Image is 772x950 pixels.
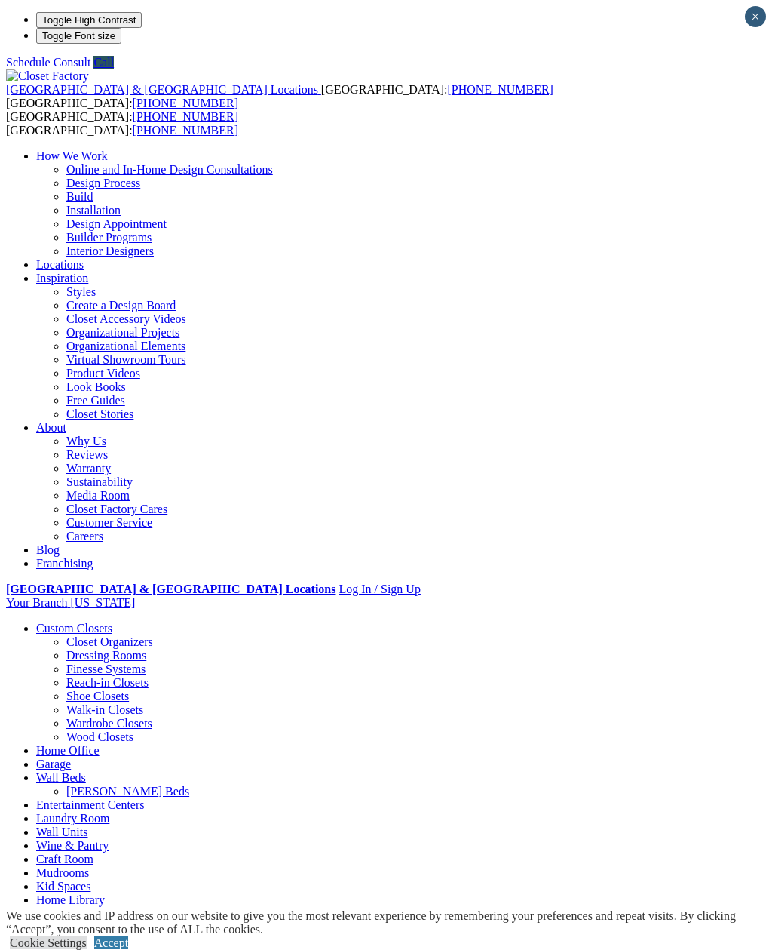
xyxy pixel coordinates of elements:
[66,353,186,366] a: Virtual Showroom Tours
[745,6,766,27] button: Close
[36,758,71,770] a: Garage
[66,380,126,393] a: Look Books
[36,258,84,271] a: Locations
[10,936,87,949] a: Cookie Settings
[36,744,100,757] a: Home Office
[6,83,553,109] span: [GEOGRAPHIC_DATA]: [GEOGRAPHIC_DATA]:
[70,596,135,609] span: [US_STATE]
[6,909,772,936] div: We use cookies and IP address on our website to give you the most relevant experience by remember...
[66,190,93,203] a: Build
[66,530,103,543] a: Careers
[94,936,128,949] a: Accept
[66,516,152,529] a: Customer Service
[66,703,143,716] a: Walk-in Closets
[66,407,133,420] a: Closet Stories
[36,907,63,920] a: More menu text will display only on big screen
[36,622,112,635] a: Custom Closets
[66,285,96,298] a: Styles
[36,272,88,284] a: Inspiration
[36,866,89,879] a: Mudrooms
[6,69,89,83] img: Closet Factory
[66,204,121,217] a: Installation
[66,177,140,189] a: Design Process
[66,635,153,648] a: Closet Organizers
[133,124,238,137] a: [PHONE_NUMBER]
[6,83,318,96] span: [GEOGRAPHIC_DATA] & [GEOGRAPHIC_DATA] Locations
[66,163,273,176] a: Online and In-Home Design Consultations
[6,56,90,69] a: Schedule Consult
[66,717,152,730] a: Wardrobe Closets
[36,825,87,838] a: Wall Units
[66,448,108,461] a: Reviews
[66,367,140,380] a: Product Videos
[66,676,149,689] a: Reach-in Closets
[66,217,167,230] a: Design Appointment
[66,435,106,447] a: Why Us
[36,812,109,825] a: Laundry Room
[6,83,321,96] a: [GEOGRAPHIC_DATA] & [GEOGRAPHIC_DATA] Locations
[66,312,186,325] a: Closet Accessory Videos
[36,12,142,28] button: Toggle High Contrast
[66,475,133,488] a: Sustainability
[66,394,125,407] a: Free Guides
[66,489,130,502] a: Media Room
[36,893,105,906] a: Home Library
[133,110,238,123] a: [PHONE_NUMBER]
[66,326,179,339] a: Organizational Projects
[36,880,90,893] a: Kid Spaces
[133,97,238,109] a: [PHONE_NUMBER]
[66,785,189,798] a: [PERSON_NAME] Beds
[36,557,93,570] a: Franchising
[66,462,111,475] a: Warranty
[6,596,67,609] span: Your Branch
[66,730,133,743] a: Wood Closets
[93,56,114,69] a: Call
[36,798,145,811] a: Entertainment Centers
[66,663,146,675] a: Finesse Systems
[42,30,115,42] span: Toggle Font size
[36,149,108,162] a: How We Work
[42,14,136,26] span: Toggle High Contrast
[36,771,86,784] a: Wall Beds
[6,110,238,137] span: [GEOGRAPHIC_DATA]: [GEOGRAPHIC_DATA]:
[66,244,154,257] a: Interior Designers
[66,649,146,662] a: Dressing Rooms
[447,83,553,96] a: [PHONE_NUMBER]
[6,596,135,609] a: Your Branch [US_STATE]
[6,583,335,595] a: [GEOGRAPHIC_DATA] & [GEOGRAPHIC_DATA] Locations
[66,231,152,244] a: Builder Programs
[66,690,129,703] a: Shoe Closets
[36,839,109,852] a: Wine & Pantry
[36,28,121,44] button: Toggle Font size
[66,299,176,312] a: Create a Design Board
[66,503,167,515] a: Closet Factory Cares
[36,853,93,865] a: Craft Room
[66,340,185,352] a: Organizational Elements
[36,543,60,556] a: Blog
[339,583,420,595] a: Log In / Sign Up
[36,421,66,434] a: About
